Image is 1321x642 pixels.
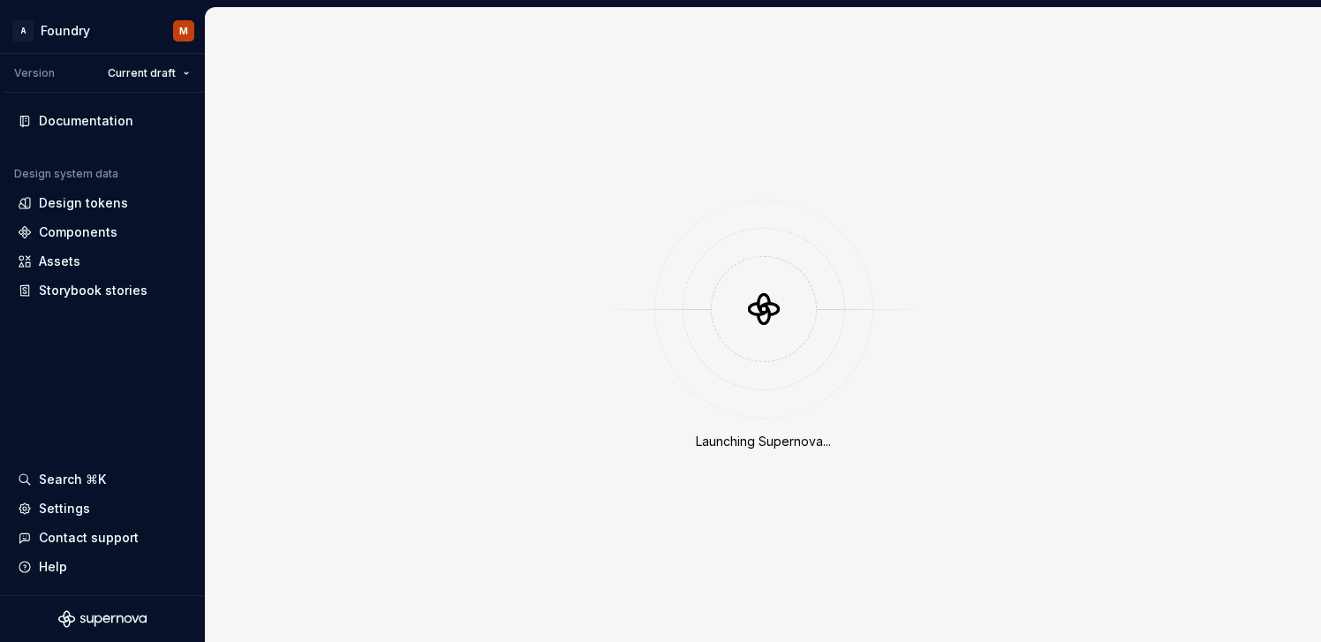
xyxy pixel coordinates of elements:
span: Current draft [108,66,176,80]
div: Assets [39,253,80,270]
button: Help [11,553,194,581]
div: Settings [39,500,90,517]
button: Current draft [100,61,198,86]
a: Design tokens [11,189,194,217]
a: Components [11,218,194,246]
a: Assets [11,247,194,276]
div: Version [14,66,55,80]
svg: Supernova Logo [58,610,147,628]
div: Foundry [41,22,90,40]
div: Launching Supernova... [696,433,831,450]
div: Contact support [39,529,139,547]
div: Help [39,558,67,576]
div: Design tokens [39,194,128,212]
button: AFoundryM [4,11,201,49]
button: Search ⌘K [11,465,194,494]
div: Documentation [39,112,133,130]
div: Search ⌘K [39,471,106,488]
div: Design system data [14,167,118,181]
div: Components [39,223,117,241]
a: Documentation [11,107,194,135]
div: M [179,24,188,38]
button: Contact support [11,524,194,552]
div: A [12,20,34,42]
a: Settings [11,495,194,523]
div: Storybook stories [39,282,147,299]
a: Storybook stories [11,276,194,305]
